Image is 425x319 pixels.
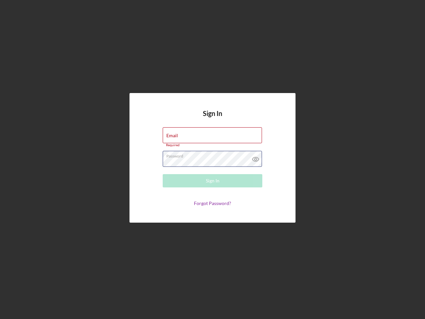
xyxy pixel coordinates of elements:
a: Forgot Password? [194,200,231,206]
div: Sign In [206,174,219,187]
label: Password [166,151,262,159]
button: Sign In [163,174,262,187]
h4: Sign In [203,110,222,127]
label: Email [166,133,178,138]
div: Required [163,143,262,147]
